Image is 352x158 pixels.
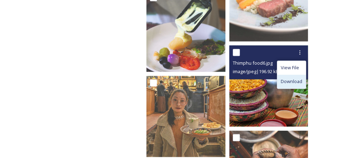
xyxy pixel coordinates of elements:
img: Thimphu food6.jpg [229,45,310,127]
span: View File [281,64,299,71]
span: Download [281,78,302,85]
img: Thimphu restaurants 2.jpg [146,76,227,157]
span: Thimphu food6.jpg [233,60,273,66]
span: image/jpeg | 196.92 kB | 1000 x 1000 [233,68,303,75]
